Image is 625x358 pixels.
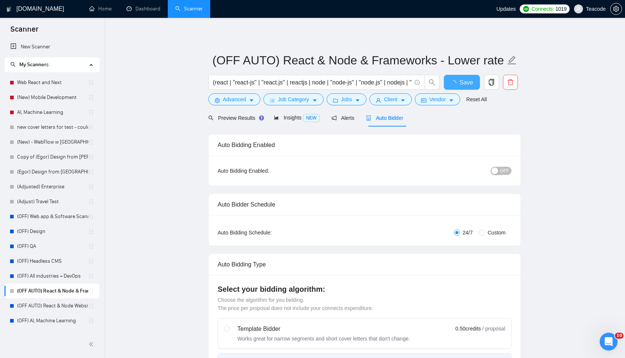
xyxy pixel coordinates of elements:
[89,6,112,12] a: homeHome
[451,80,459,86] span: loading
[4,224,99,239] li: (OFF) Design
[88,303,94,309] span: holder
[429,95,446,103] span: Vendor
[4,75,99,90] li: Web React and Next
[215,98,220,103] span: setting
[4,328,99,343] li: (AUTO) Blockchain
[369,93,412,105] button: userClientcaret-down
[258,115,265,121] div: Tooltip anchor
[331,115,355,121] span: Alerts
[88,80,94,86] span: holder
[89,341,96,348] span: double-left
[331,115,337,121] span: notification
[610,6,622,12] span: setting
[218,194,512,215] div: Auto Bidder Schedule
[17,179,88,194] a: (Adjusted) Enterprise
[421,98,426,103] span: idcard
[4,254,99,269] li: (OFF) Headless CMS
[88,154,94,160] span: holder
[88,243,94,249] span: holder
[17,239,88,254] a: (OFF) QA
[19,61,49,68] span: My Scanners
[485,228,509,237] span: Custom
[218,167,315,175] div: Auto Bidding Enabled:
[17,90,88,105] a: (New) Mobile Development
[263,93,323,105] button: barsJob Categorycaret-down
[17,209,88,224] a: (OFF) Web app & Software Scanner
[249,98,254,103] span: caret-down
[175,6,203,12] a: searchScanner
[4,135,99,150] li: (New) - WebFlow w Kasia
[88,169,94,175] span: holder
[4,39,99,54] li: New Scanner
[237,335,410,342] div: Works great for narrow segments and short cover letters that don't change.
[88,95,94,100] span: holder
[212,51,506,70] input: Scanner name...
[218,134,512,156] div: Auto Bidding Enabled
[4,239,99,254] li: (OFF) QA
[17,194,88,209] a: (Adjust) Travel Test
[355,98,360,103] span: caret-down
[333,98,338,103] span: folder
[4,105,99,120] li: AI, Machine Learning
[274,115,319,121] span: Insights
[88,318,94,324] span: holder
[312,98,317,103] span: caret-down
[4,209,99,224] li: (OFF) Web app & Software Scanner
[400,98,406,103] span: caret-down
[17,298,88,313] a: (OFF AUTO) React & Node Websites and Apps
[17,120,88,135] a: new cover letters for test - could work better
[4,179,99,194] li: (Adjusted) Enterprise
[88,228,94,234] span: holder
[88,139,94,145] span: holder
[415,80,420,85] span: info-circle
[459,78,473,87] span: Save
[503,79,517,86] span: delete
[455,325,481,333] span: 0.50 credits
[126,6,160,12] a: dashboardDashboard
[17,135,88,150] a: (New) - WebFlow w [GEOGRAPHIC_DATA]
[4,24,44,39] span: Scanner
[17,164,88,179] a: (Egor) Design from [GEOGRAPHIC_DATA]
[208,115,262,121] span: Preview Results
[466,95,487,103] a: Reset All
[424,75,439,90] button: search
[88,288,94,294] span: holder
[223,95,246,103] span: Advanced
[208,93,260,105] button: settingAdvancedcaret-down
[500,167,509,175] span: OFF
[4,164,99,179] li: (Egor) Design from Dawid
[532,5,554,13] span: Connects:
[4,313,99,328] li: (OFF) AI, Machine Learning
[4,298,99,313] li: (OFF AUTO) React & Node Websites and Apps
[460,228,476,237] span: 24/7
[10,39,93,54] a: New Scanner
[4,269,99,284] li: (OFF) All industries + DevOps
[6,3,12,15] img: logo
[218,254,512,275] div: Auto Bidding Type
[449,98,454,103] span: caret-down
[4,150,99,164] li: Copy of (Egor) Design from Jakub
[17,269,88,284] a: (OFF) All industries + DevOps
[88,199,94,205] span: holder
[278,95,309,103] span: Job Category
[88,109,94,115] span: holder
[384,95,397,103] span: Client
[483,325,505,332] span: / proposal
[376,98,381,103] span: user
[615,333,624,339] span: 10
[237,325,410,333] div: Template Bidder
[600,333,618,351] iframe: Intercom live chat
[415,93,460,105] button: idcardVendorcaret-down
[4,284,99,298] li: (OFF AUTO) React & Node & Frameworks - Lower rate & No activity from lead
[88,258,94,264] span: holder
[270,98,275,103] span: bars
[341,95,352,103] span: Jobs
[213,78,411,87] input: Search Freelance Jobs...
[88,214,94,220] span: holder
[523,6,529,12] img: upwork-logo.png
[17,224,88,239] a: (OFF) Design
[576,6,581,12] span: user
[10,62,16,67] span: search
[484,79,499,86] span: copy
